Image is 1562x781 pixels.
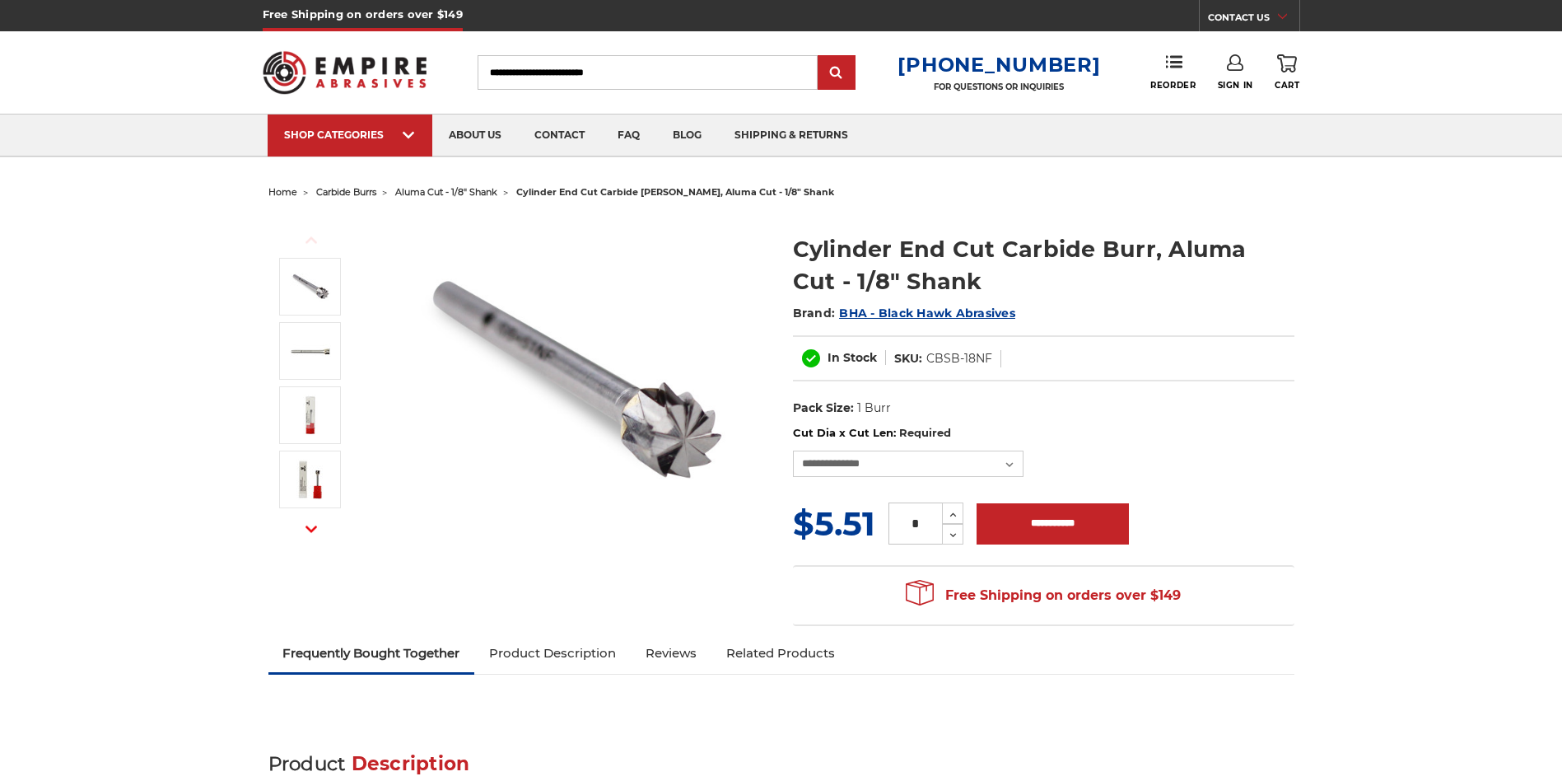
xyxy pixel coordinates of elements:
[1150,54,1196,90] a: Reorder
[290,330,331,372] img: Cylindrical end cut aluma cut carbide burr - 1/8 inch shank
[291,512,331,547] button: Next
[284,129,416,141] div: SHOP CATEGORIES
[395,186,497,198] a: aluma cut - 1/8" shank
[352,752,470,775] span: Description
[432,115,518,157] a: about us
[290,266,331,307] img: aluma cut mini cylinder carbide burr
[898,82,1100,92] p: FOR QUESTIONS OR INQUIRIES
[263,40,427,105] img: Empire Abrasives
[898,53,1100,77] a: [PHONE_NUMBER]
[1218,80,1253,91] span: Sign In
[857,400,891,417] dd: 1 Burr
[1208,8,1299,31] a: CONTACT US
[290,395,331,436] img: 1/8" cylinder end cut aluma cut carbide bur
[718,115,865,157] a: shipping & returns
[793,503,875,544] span: $5.51
[316,186,376,198] a: carbide burrs
[268,186,297,198] a: home
[839,306,1015,320] a: BHA - Black Hawk Abrasives
[1275,80,1299,91] span: Cart
[793,400,854,417] dt: Pack Size:
[474,635,631,671] a: Product Description
[828,350,877,365] span: In Stock
[268,752,346,775] span: Product
[793,425,1294,442] label: Cut Dia x Cut Len:
[268,635,475,671] a: Frequently Bought Together
[656,115,718,157] a: blog
[899,426,951,439] small: Required
[409,216,739,545] img: aluma cut mini cylinder carbide burr
[793,233,1294,297] h1: Cylinder End Cut Carbide Burr, Aluma Cut - 1/8" Shank
[516,186,834,198] span: cylinder end cut carbide [PERSON_NAME], aluma cut - 1/8" shank
[906,579,1181,612] span: Free Shipping on orders over $149
[290,459,331,500] img: One eighth inch shank SB-51NF aluma cut carbide bur
[1275,54,1299,91] a: Cart
[793,306,836,320] span: Brand:
[894,350,922,367] dt: SKU:
[291,222,331,258] button: Previous
[1150,80,1196,91] span: Reorder
[631,635,711,671] a: Reviews
[820,57,853,90] input: Submit
[926,350,992,367] dd: CBSB-18NF
[711,635,850,671] a: Related Products
[601,115,656,157] a: faq
[518,115,601,157] a: contact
